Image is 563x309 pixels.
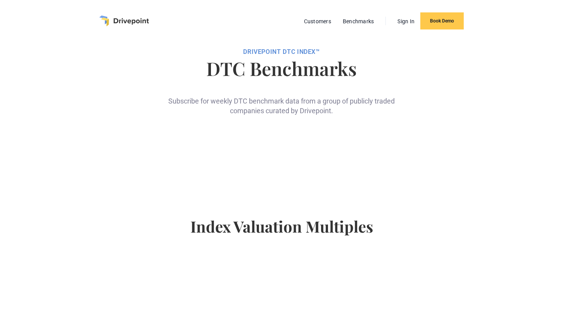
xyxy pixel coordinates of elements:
[122,217,441,248] h4: Index Valuation Multiples
[394,16,418,26] a: Sign In
[178,128,386,186] iframe: Form 0
[122,59,441,78] h1: DTC Benchmarks
[165,84,398,116] div: Subscribe for weekly DTC benchmark data from a group of publicly traded companies curated by Driv...
[339,16,378,26] a: Benchmarks
[122,48,441,56] div: DRIVEPOiNT DTC Index™
[420,12,464,29] a: Book Demo
[300,16,335,26] a: Customers
[99,16,149,26] a: home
